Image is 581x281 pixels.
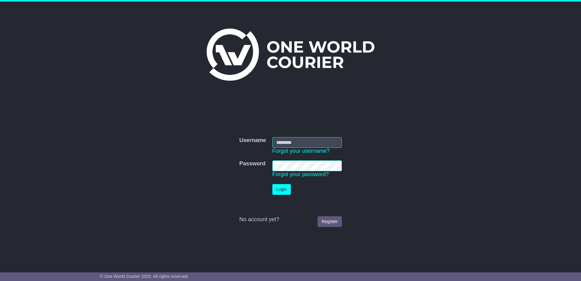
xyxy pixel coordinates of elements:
img: One World [207,29,374,81]
button: Login [272,184,291,195]
a: Register [318,216,342,227]
label: Username [239,137,266,144]
a: Forgot your password? [272,171,329,177]
span: © One World Courier 2025. All rights reserved. [100,274,189,279]
label: Password [239,160,265,167]
div: No account yet? [239,216,342,223]
a: Forgot your username? [272,148,330,154]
